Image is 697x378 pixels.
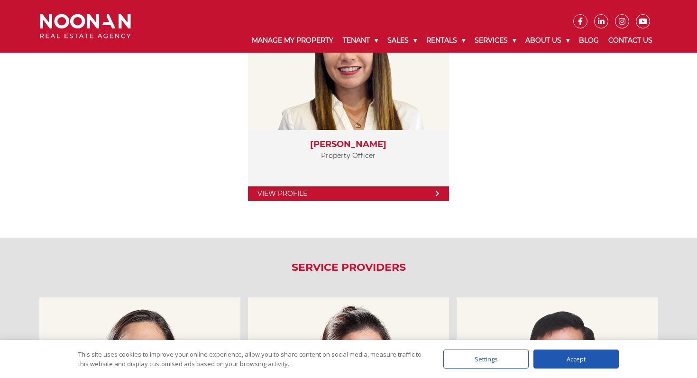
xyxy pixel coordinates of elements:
div: This site uses cookies to improve your online experience, allow you to share content on social me... [78,350,424,369]
img: Noonan Real Estate Agency [40,14,131,39]
div: Accept [533,350,619,369]
a: Sales [383,28,422,53]
h3: [PERSON_NAME] [257,139,440,150]
a: View Profile [248,186,449,201]
a: Rentals [422,28,470,53]
a: Blog [574,28,604,53]
a: Manage My Property [247,28,338,53]
a: Contact Us [604,28,657,53]
div: Settings [443,350,529,369]
a: Services [470,28,521,53]
h2: Service Providers [33,261,665,274]
a: About Us [521,28,574,53]
a: Tenant [338,28,383,53]
p: Property Officer [257,150,440,162]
